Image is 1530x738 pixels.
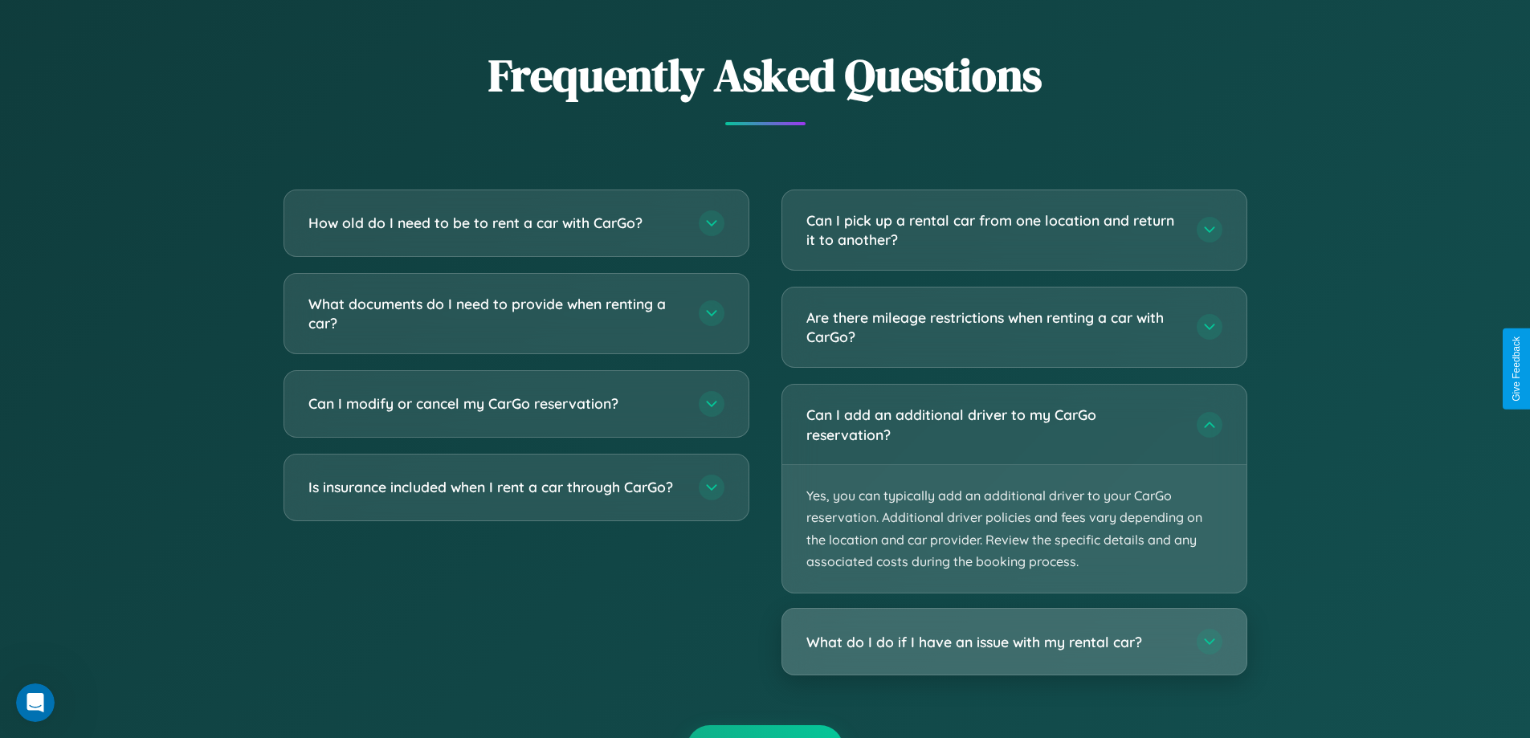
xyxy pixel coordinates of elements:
h3: How old do I need to be to rent a car with CarGo? [308,213,683,233]
h3: Are there mileage restrictions when renting a car with CarGo? [806,308,1181,347]
h3: Is insurance included when I rent a car through CarGo? [308,477,683,497]
h3: What documents do I need to provide when renting a car? [308,294,683,333]
h3: What do I do if I have an issue with my rental car? [806,632,1181,652]
h3: Can I modify or cancel my CarGo reservation? [308,393,683,414]
p: Yes, you can typically add an additional driver to your CarGo reservation. Additional driver poli... [782,465,1246,593]
h2: Frequently Asked Questions [284,44,1247,106]
h3: Can I add an additional driver to my CarGo reservation? [806,405,1181,444]
div: Give Feedback [1511,336,1522,402]
h3: Can I pick up a rental car from one location and return it to another? [806,210,1181,250]
iframe: Intercom live chat [16,683,55,722]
